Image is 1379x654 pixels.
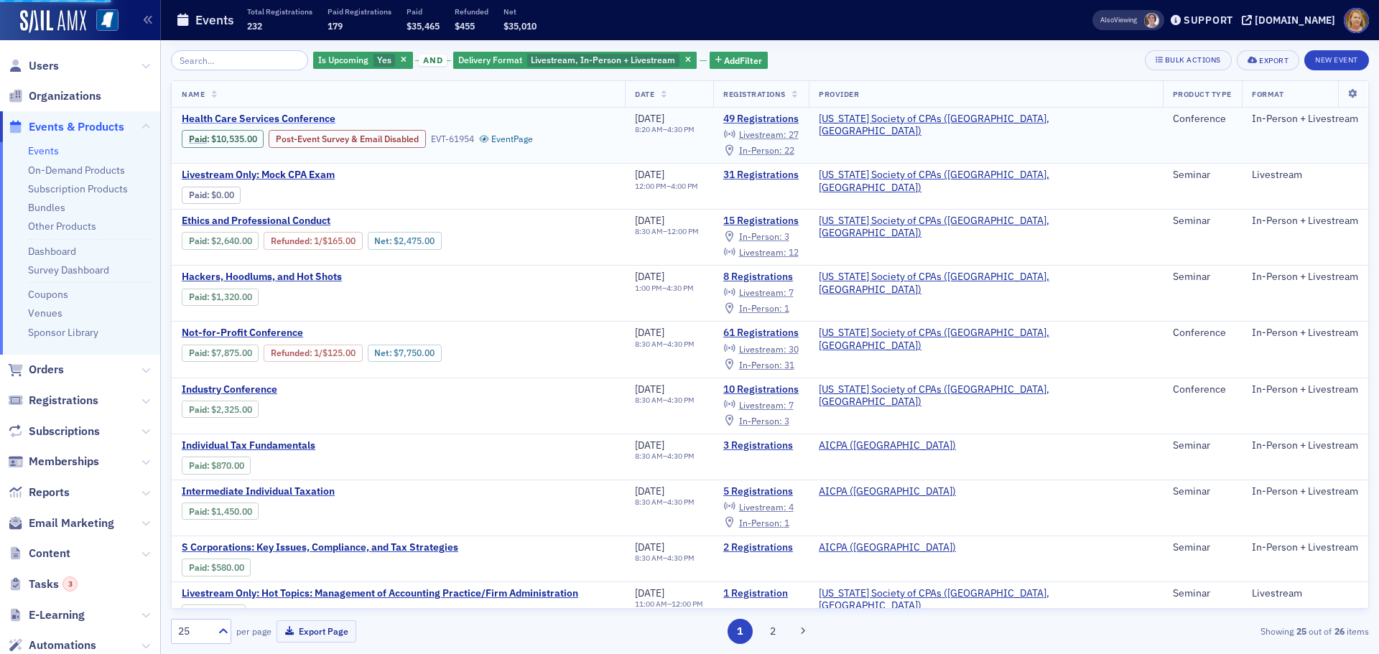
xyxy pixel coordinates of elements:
a: Sponsor Library [28,326,98,339]
a: In-Person: 3 [723,415,789,426]
div: – [635,553,695,563]
span: 3 [784,230,789,242]
p: Total Registrations [247,6,312,17]
a: Livestream Only: Mock CPA Exam [182,169,423,182]
a: Reports [8,485,70,500]
p: Paid [407,6,440,17]
span: Mississippi Society of CPAs (Ridgeland, MS) [819,383,1153,408]
span: 232 [247,20,262,32]
span: In-Person : [739,144,782,156]
span: 3 [784,415,789,426]
span: Automations [29,637,96,653]
a: Users [8,58,59,74]
p: Refunded [455,6,488,17]
time: 4:30 PM [667,553,695,563]
a: Survey Dashboard [28,263,109,276]
span: Net : [374,235,394,246]
div: Seminar [1173,169,1232,182]
span: $35,465 [407,20,440,32]
span: : [189,460,211,471]
span: : [189,347,211,358]
a: 31 Registrations [723,169,799,182]
span: Individual Tax Fundamentals [182,439,423,452]
div: – [635,125,695,134]
div: – [635,599,703,609]
div: In-Person + Livestream [1252,327,1358,340]
p: Paid Registrations [328,6,391,17]
time: 12:00 PM [667,226,699,236]
span: Hackers, Hoodlums, and Hot Shots [182,271,423,284]
a: Livestream: 7 [723,399,793,411]
div: Seminar [1173,271,1232,284]
span: Registrations [29,393,98,408]
span: Is Upcoming [318,54,368,65]
div: Net: $247500 [368,232,442,249]
strong: 25 [1294,625,1309,637]
span: Memberships [29,454,99,470]
div: Seminar [1173,587,1232,600]
a: 5 Registrations [723,485,799,498]
a: Registrations [8,393,98,408]
a: [US_STATE] Society of CPAs ([GEOGRAPHIC_DATA], [GEOGRAPHIC_DATA]) [819,271,1153,296]
span: Email Marketing [29,515,114,531]
a: On-Demand Products [28,164,125,177]
div: Support [1184,14,1233,27]
span: 1 [784,517,789,528]
time: 4:00 PM [671,181,698,191]
div: Livestream [1252,169,1358,182]
label: per page [236,625,271,637]
span: In-Person : [739,359,782,370]
span: Delivery Format [458,54,522,65]
span: Livestream, In-Person + Livestream [531,54,675,65]
button: Bulk Actions [1145,50,1232,70]
a: [US_STATE] Society of CPAs ([GEOGRAPHIC_DATA], [GEOGRAPHIC_DATA]) [819,383,1153,408]
a: Subscription Products [28,182,128,195]
div: – [635,182,698,191]
a: [US_STATE] Society of CPAs ([GEOGRAPHIC_DATA], [GEOGRAPHIC_DATA]) [819,587,1153,612]
p: Net [503,6,537,17]
img: SailAMX [96,9,119,32]
span: : [271,235,314,246]
div: Yes [313,52,413,70]
time: 12:00 PM [635,181,667,191]
span: : [189,506,211,517]
a: Bundles [28,201,65,214]
a: In-Person: 31 [723,359,794,370]
button: AddFilter [710,52,769,70]
span: E-Learning [29,607,85,623]
a: Dashboard [28,245,76,258]
button: [DOMAIN_NAME] [1242,15,1340,25]
a: Venues [28,307,62,319]
span: 27 [789,129,799,140]
span: $1,320.00 [211,291,252,302]
a: Not-for-Profit Conference [182,327,549,340]
div: Conference [1173,383,1232,396]
strong: 26 [1332,625,1347,637]
div: Paid: 4 - $87000 [182,457,251,474]
time: 4:30 PM [667,339,695,349]
div: – [635,227,699,236]
span: 30 [789,343,799,355]
span: [DATE] [635,541,664,553]
span: Add Filter [724,54,762,67]
span: $7,875.00 [211,347,252,358]
a: Livestream: 30 [723,343,798,355]
span: [DATE] [635,112,664,125]
a: Livestream: 4 [723,501,793,513]
div: Conference [1173,113,1232,126]
div: Livestream [1252,587,1358,600]
span: Livestream : [739,129,786,140]
span: Mississippi Society of CPAs (Ridgeland, MS) [819,169,1153,194]
time: 4:30 PM [667,283,694,293]
span: : [189,134,211,144]
div: Paid: 17 - $264000 [182,232,259,249]
div: In-Person + Livestream [1252,271,1358,284]
span: Content [29,546,70,561]
span: In-Person : [739,517,782,528]
span: Mississippi Society of CPAs (Ridgeland, MS) [819,215,1153,240]
span: Livestream : [739,501,786,513]
a: In-Person: 22 [723,145,794,157]
time: 8:30 AM [635,226,663,236]
div: Paid: 10 - $132000 [182,289,259,306]
span: [DATE] [635,383,664,396]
